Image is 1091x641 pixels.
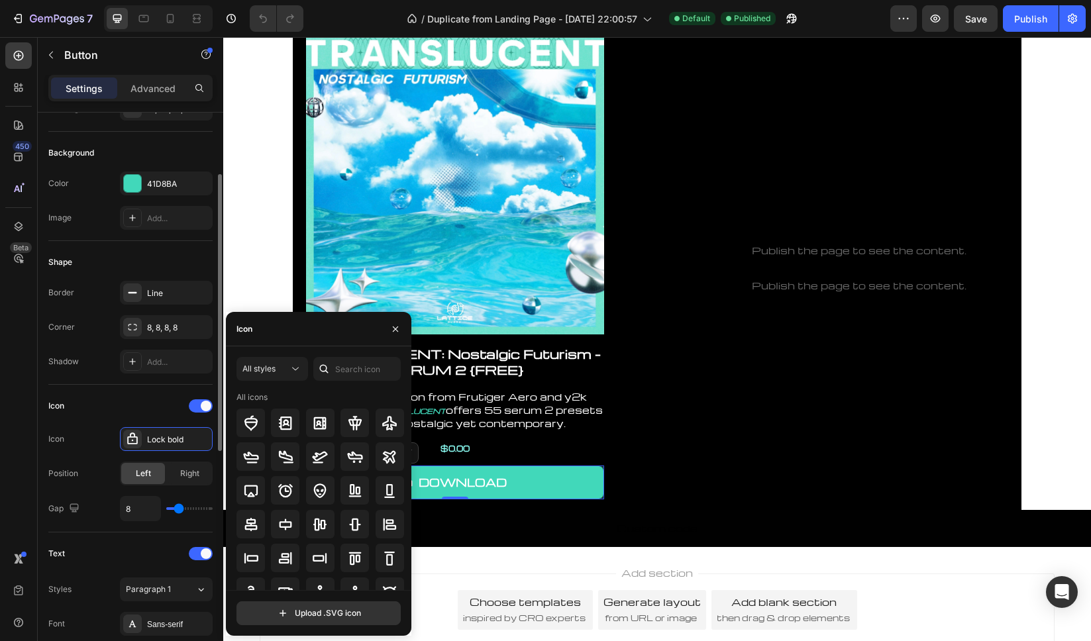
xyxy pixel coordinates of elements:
input: Search icon [313,357,401,381]
button: Save [954,5,998,32]
span: Paragraph 1 [126,583,171,595]
div: Corner [48,321,75,333]
div: Gap [48,500,82,518]
span: / [421,12,425,26]
div: Text [48,548,65,560]
span: then drag & drop elements [494,575,627,587]
button: Upload .SVG icon [236,601,401,625]
div: Upload .SVG icon [276,607,361,620]
p: Button [64,47,177,63]
div: 8, 8, 8, 8 [147,322,209,334]
span: All styles [242,364,276,373]
div: Generate layout [380,558,478,572]
div: Add... [147,356,209,368]
p: Settings [66,81,103,95]
div: Styles [48,583,72,595]
div: Choose templates [246,558,358,572]
span: Default [682,13,710,25]
button: 7 [5,5,99,32]
span: from URL or image [382,575,474,587]
div: Background [48,147,94,159]
div: Publish [1014,12,1047,26]
div: All icons [236,391,268,403]
p: Advanced [130,81,176,95]
div: Font [48,618,65,630]
span: Published [734,13,770,25]
span: Right [180,468,199,479]
div: Icon [48,433,64,445]
div: Line [147,287,209,299]
input: Auto [121,497,160,520]
span: inspired by CRO experts [240,575,362,587]
span: Duplicate from Landing Page - [DATE] 22:00:57 [427,12,637,26]
button: Paragraph 1 [120,577,213,601]
button: All styles [236,357,308,381]
span: Save [965,13,987,25]
div: Add... [147,213,209,224]
div: Shape [48,256,72,268]
div: Sans-serif [147,618,209,630]
div: Add blank section [508,558,613,572]
div: 450 [13,141,32,152]
div: Beta [10,242,32,253]
div: 41D8BA [147,178,209,190]
div: Icon [48,400,64,412]
span: Add section [393,529,475,543]
div: Icon [236,323,252,335]
div: Image [48,212,72,224]
div: Open Intercom Messenger [1046,576,1078,608]
span: Left [136,468,151,479]
p: 7 [87,11,93,26]
div: Undo/Redo [250,5,303,32]
div: Shadow [48,356,79,368]
div: Color [48,177,69,189]
p: Publish the page to see the content. [474,242,798,256]
iframe: Design area [223,37,1091,641]
p: Publish the page to see the content. [474,207,798,221]
div: Lock bold [147,434,209,446]
button: Publish [1003,5,1059,32]
div: Border [48,287,74,299]
div: Position [48,468,78,479]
